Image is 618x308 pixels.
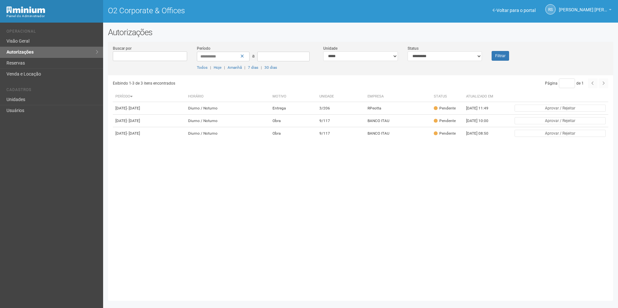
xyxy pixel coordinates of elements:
[108,6,356,15] h1: O2 Corporate & Offices
[108,27,613,37] h2: Autorizações
[323,46,337,51] label: Unidade
[515,105,606,112] button: Aprovar / Rejeitar
[113,127,186,140] td: [DATE]
[270,115,316,127] td: Obra
[493,8,536,13] a: Voltar para o portal
[431,91,463,102] th: Status
[545,81,584,86] span: Página de 1
[186,91,270,102] th: Horário
[463,115,499,127] td: [DATE] 10:00
[214,65,221,70] a: Hoje
[264,65,277,70] a: 30 dias
[270,91,316,102] th: Motivo
[559,8,612,13] a: [PERSON_NAME] [PERSON_NAME]
[6,6,45,13] img: Minium
[492,51,509,61] button: Filtrar
[6,87,98,94] li: Cadastros
[127,118,140,123] span: - [DATE]
[261,65,262,70] span: |
[228,65,242,70] a: Amanhã
[6,29,98,36] li: Operacional
[515,130,606,137] button: Aprovar / Rejeitar
[210,65,211,70] span: |
[186,115,270,127] td: Diurno / Noturno
[113,102,186,115] td: [DATE]
[317,127,365,140] td: 9/117
[434,106,456,111] div: Pendente
[113,115,186,127] td: [DATE]
[365,115,431,127] td: BANCO ITAU
[270,127,316,140] td: Obra
[186,102,270,115] td: Diurno / Noturno
[463,102,499,115] td: [DATE] 11:49
[252,53,255,58] span: a
[317,102,365,115] td: 3/206
[365,127,431,140] td: BANCO ITAU
[515,117,606,124] button: Aprovar / Rejeitar
[244,65,245,70] span: |
[365,91,431,102] th: Empresa
[434,118,456,124] div: Pendente
[113,91,186,102] th: Período
[545,4,556,15] a: RS
[463,127,499,140] td: [DATE] 08:50
[6,13,98,19] div: Painel do Administrador
[408,46,419,51] label: Status
[224,65,225,70] span: |
[197,46,210,51] label: Período
[559,1,607,12] span: Rayssa Soares Ribeiro
[365,102,431,115] td: RPeotta
[186,127,270,140] td: Diurno / Noturno
[434,131,456,136] div: Pendente
[197,65,208,70] a: Todos
[127,106,140,110] span: - [DATE]
[113,78,358,88] div: Exibindo 1-3 de 3 itens encontrados
[317,91,365,102] th: Unidade
[127,131,140,136] span: - [DATE]
[113,46,132,51] label: Buscar por
[248,65,258,70] a: 7 dias
[463,91,499,102] th: Atualizado em
[270,102,316,115] td: Entrega
[317,115,365,127] td: 9/117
